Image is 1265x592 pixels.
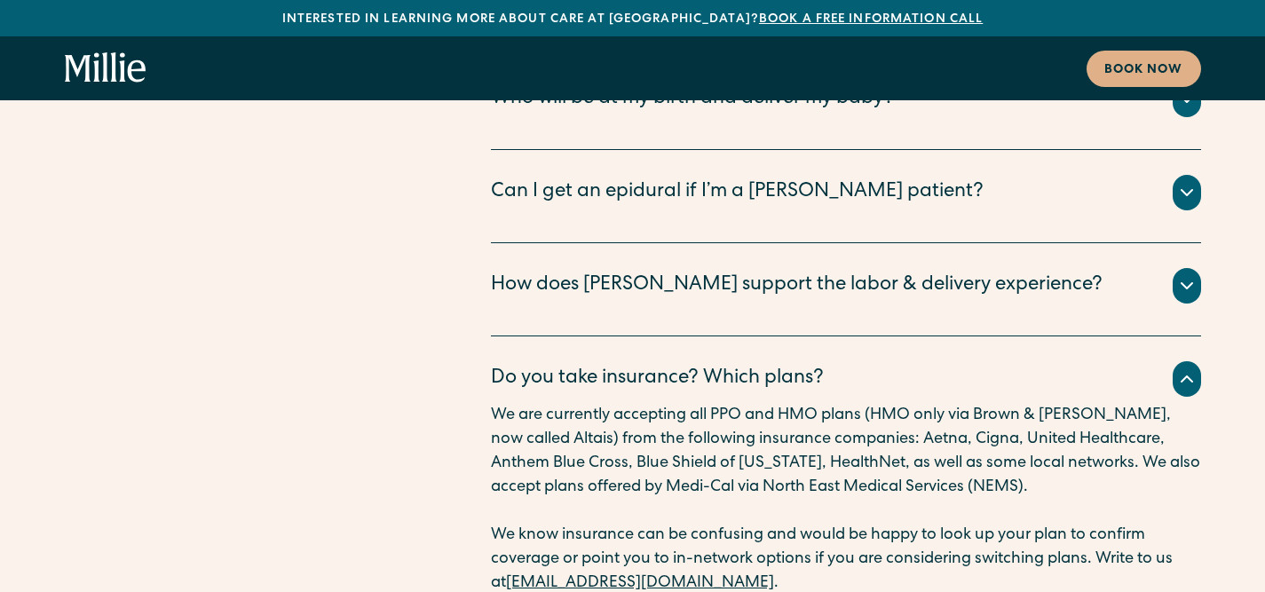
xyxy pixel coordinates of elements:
[759,13,983,26] a: Book a free information call
[491,404,1201,500] p: We are currently accepting all PPO and HMO plans (HMO only via Brown & [PERSON_NAME], now called ...
[491,365,824,394] div: Do you take insurance? Which plans?
[491,500,1201,524] p: ‍
[506,575,774,591] a: [EMAIL_ADDRESS][DOMAIN_NAME]
[491,178,984,208] div: Can I get an epidural if I’m a [PERSON_NAME] patient?
[491,272,1103,301] div: How does [PERSON_NAME] support the labor & delivery experience?
[1087,51,1201,87] a: Book now
[65,52,146,84] a: home
[1104,61,1183,80] div: Book now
